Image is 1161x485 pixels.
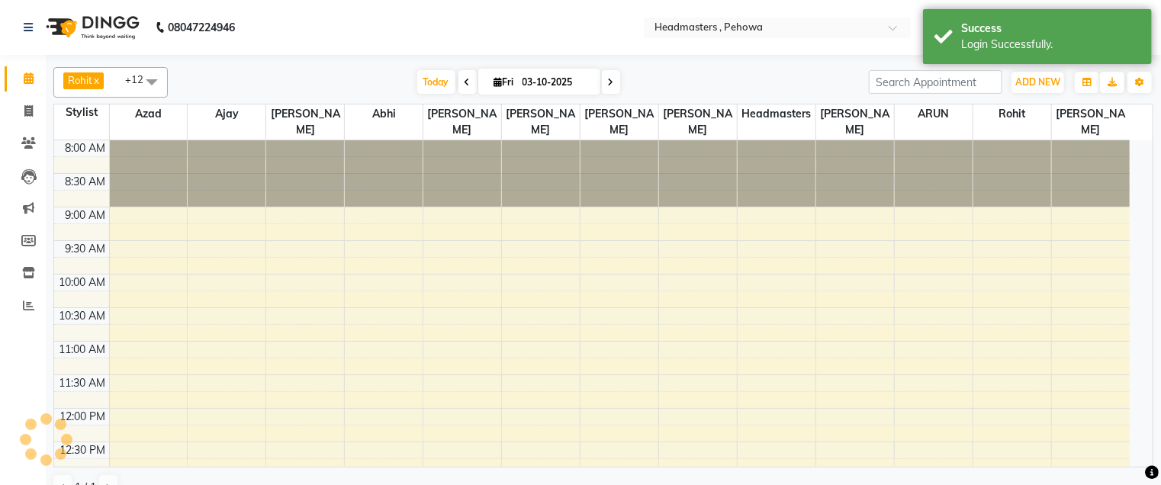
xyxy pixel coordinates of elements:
div: 10:30 AM [56,308,109,324]
span: [PERSON_NAME] [502,104,580,140]
img: logo [39,6,143,49]
span: Ajay [188,104,265,124]
div: 11:00 AM [56,342,109,358]
span: ADD NEW [1015,76,1060,88]
span: Azad [110,104,188,124]
span: Today [417,70,455,94]
div: Stylist [54,104,109,120]
b: 08047224946 [168,6,235,49]
div: 8:30 AM [63,174,109,190]
div: Login Successfully. [961,37,1140,53]
button: ADD NEW [1011,72,1064,93]
span: [PERSON_NAME] [1052,104,1130,140]
a: x [92,74,99,86]
span: [PERSON_NAME] [580,104,658,140]
span: [PERSON_NAME] [423,104,501,140]
div: 9:00 AM [63,207,109,223]
input: Search Appointment [869,70,1002,94]
span: Rohit [973,104,1051,124]
span: ARUN [895,104,973,124]
span: Headmasters [738,104,815,124]
div: 8:00 AM [63,140,109,156]
span: [PERSON_NAME] [659,104,737,140]
div: 12:30 PM [57,442,109,458]
div: Success [961,21,1140,37]
div: 12:00 PM [57,409,109,425]
div: 11:30 AM [56,375,109,391]
span: Abhi [345,104,423,124]
span: Fri [490,76,518,88]
input: 2025-10-03 [518,71,594,94]
span: [PERSON_NAME] [266,104,344,140]
span: [PERSON_NAME] [816,104,894,140]
span: Rohit [68,74,92,86]
div: 9:30 AM [63,241,109,257]
div: 10:00 AM [56,275,109,291]
span: +12 [125,73,155,85]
